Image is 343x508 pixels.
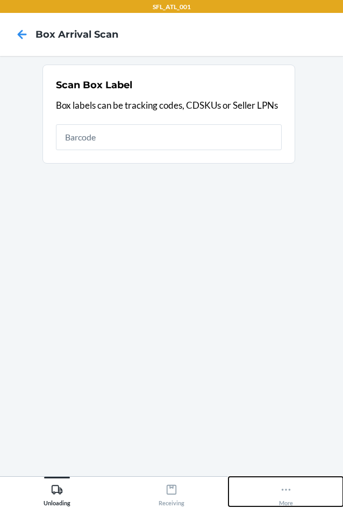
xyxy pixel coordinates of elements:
h4: Box Arrival Scan [35,27,118,41]
div: More [279,479,293,506]
div: Receiving [159,479,184,506]
p: Box labels can be tracking codes, CDSKUs or Seller LPNs [56,98,282,112]
div: Unloading [44,479,70,506]
h2: Scan Box Label [56,78,132,92]
button: Receiving [115,477,229,506]
input: Barcode [56,124,282,150]
button: More [228,477,343,506]
p: SFL_ATL_001 [153,2,191,12]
